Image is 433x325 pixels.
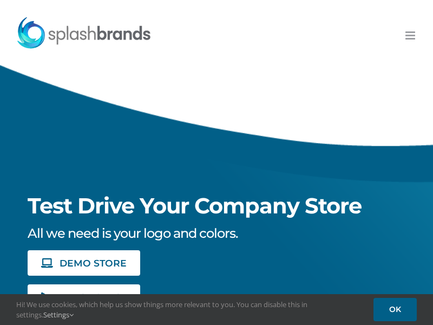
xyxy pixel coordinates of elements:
[16,16,152,49] img: SplashBrands.com Logo
[56,292,122,302] span: DEMO VIDEO
[28,192,362,219] span: Test Drive Your Company Store
[28,225,238,241] span: All we need is your logo and colors.
[16,300,357,319] span: Hi! We use cookies, which help us show things more relevant to you. You can disable this in setti...
[405,30,417,41] a: Toggle mobile menu
[28,250,140,276] a: DEMO STORE
[373,298,417,321] a: OK
[60,258,127,268] span: DEMO STORE
[43,310,74,320] a: Settings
